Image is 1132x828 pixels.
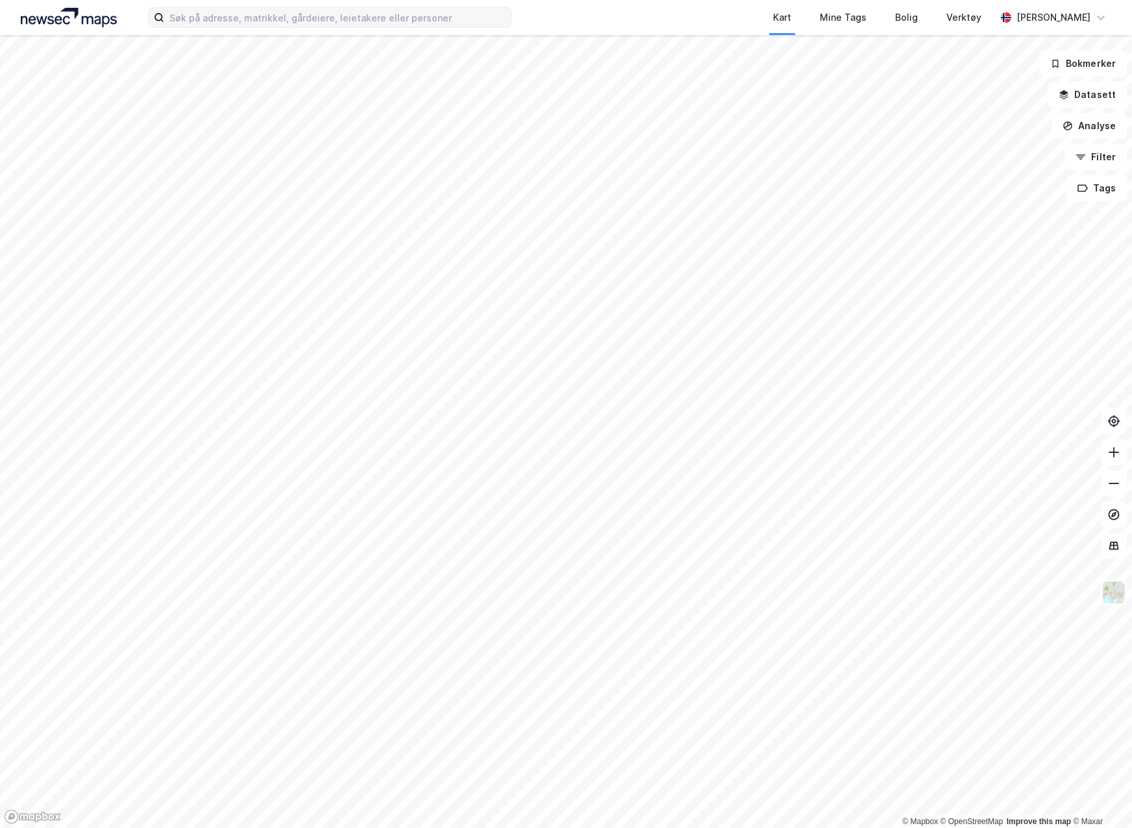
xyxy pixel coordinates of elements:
iframe: Chat Widget [1067,766,1132,828]
div: [PERSON_NAME] [1016,10,1090,25]
button: Analyse [1052,113,1127,139]
a: OpenStreetMap [941,817,1003,826]
div: Mine Tags [820,10,867,25]
a: Improve this map [1007,817,1071,826]
a: Mapbox homepage [4,809,61,824]
div: Verktøy [946,10,981,25]
div: Kart [773,10,791,25]
input: Søk på adresse, matrikkel, gårdeiere, leietakere eller personer [164,8,511,27]
button: Filter [1064,144,1127,170]
div: Bolig [895,10,918,25]
button: Bokmerker [1039,51,1127,77]
button: Datasett [1048,82,1127,108]
img: logo.a4113a55bc3d86da70a041830d287a7e.svg [21,8,117,27]
a: Mapbox [902,817,938,826]
button: Tags [1066,175,1127,201]
img: Z [1101,580,1126,605]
